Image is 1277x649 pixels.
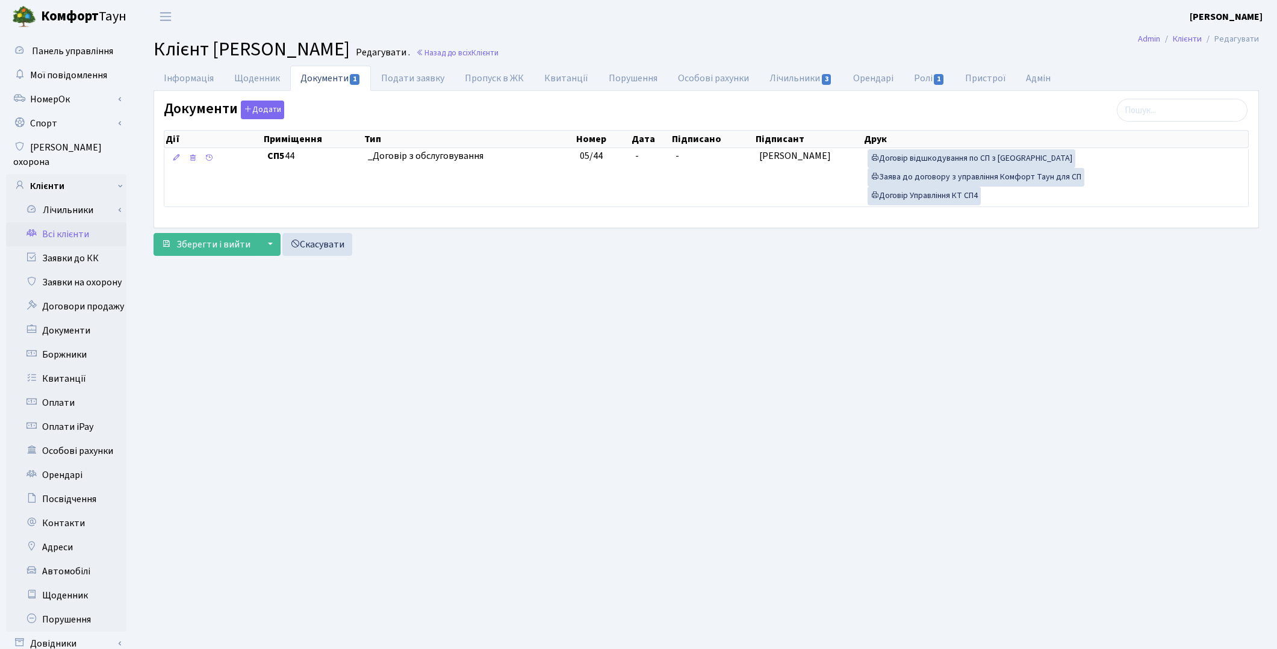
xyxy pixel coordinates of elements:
[598,66,668,91] a: Порушення
[534,66,598,91] a: Квитанції
[41,7,126,27] span: Таун
[32,45,113,58] span: Панель управління
[471,47,499,58] span: Клієнти
[754,131,863,147] th: Підписант
[455,66,534,91] a: Пропуск в ЖК
[759,149,831,163] span: [PERSON_NAME]
[154,233,258,256] button: Зберегти і вийти
[1138,33,1160,45] a: Admin
[416,47,499,58] a: Назад до всіхКлієнти
[676,149,679,163] span: -
[6,63,126,87] a: Мої повідомлення
[6,607,126,632] a: Порушення
[6,318,126,343] a: Документи
[164,101,284,119] label: Документи
[368,149,570,163] span: _Договір з обслуговування
[868,149,1075,168] a: Договір відшкодування по СП з [GEOGRAPHIC_DATA]
[863,131,1248,147] th: Друк
[635,149,639,163] span: -
[267,149,285,163] b: СП5
[580,149,603,163] span: 05/44
[668,66,759,91] a: Особові рахунки
[1202,33,1259,46] li: Редагувати
[955,66,1016,91] a: Пристрої
[224,66,290,91] a: Щоденник
[282,233,352,256] a: Скасувати
[363,131,575,147] th: Тип
[176,238,250,251] span: Зберегти і вийти
[6,135,126,174] a: [PERSON_NAME] охорона
[154,36,350,63] span: Клієнт [PERSON_NAME]
[154,66,224,91] a: Інформація
[6,222,126,246] a: Всі клієнти
[41,7,99,26] b: Комфорт
[6,111,126,135] a: Спорт
[6,487,126,511] a: Посвідчення
[6,270,126,294] a: Заявки на охорону
[12,5,36,29] img: logo.png
[164,131,263,147] th: Дії
[843,66,904,91] a: Орендарі
[6,583,126,607] a: Щоденник
[30,69,107,82] span: Мої повідомлення
[14,198,126,222] a: Лічильники
[6,559,126,583] a: Автомобілі
[6,511,126,535] a: Контакти
[267,149,358,163] span: 44
[6,343,126,367] a: Боржники
[6,294,126,318] a: Договори продажу
[263,131,363,147] th: Приміщення
[630,131,671,147] th: Дата
[868,187,981,205] a: Договір Управління КТ СП4
[241,101,284,119] button: Документи
[904,66,955,91] a: Ролі
[238,99,284,120] a: Додати
[868,168,1084,187] a: Заява до договору з управління Комфорт Таун для СП
[151,7,181,26] button: Переключити навігацію
[934,74,943,85] span: 1
[371,66,455,91] a: Подати заявку
[353,47,410,58] small: Редагувати .
[575,131,630,147] th: Номер
[671,131,754,147] th: Підписано
[6,87,126,111] a: НомерОк
[1190,10,1263,23] b: [PERSON_NAME]
[6,174,126,198] a: Клієнти
[6,439,126,463] a: Особові рахунки
[6,535,126,559] a: Адреси
[6,246,126,270] a: Заявки до КК
[822,74,831,85] span: 3
[6,391,126,415] a: Оплати
[6,39,126,63] a: Панель управління
[6,463,126,487] a: Орендарі
[1016,66,1061,91] a: Адмін
[1173,33,1202,45] a: Клієнти
[6,367,126,391] a: Квитанції
[1120,26,1277,52] nav: breadcrumb
[1117,99,1247,122] input: Пошук...
[759,66,842,91] a: Лічильники
[1190,10,1263,24] a: [PERSON_NAME]
[290,66,371,91] a: Документи
[6,415,126,439] a: Оплати iPay
[350,74,359,85] span: 1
